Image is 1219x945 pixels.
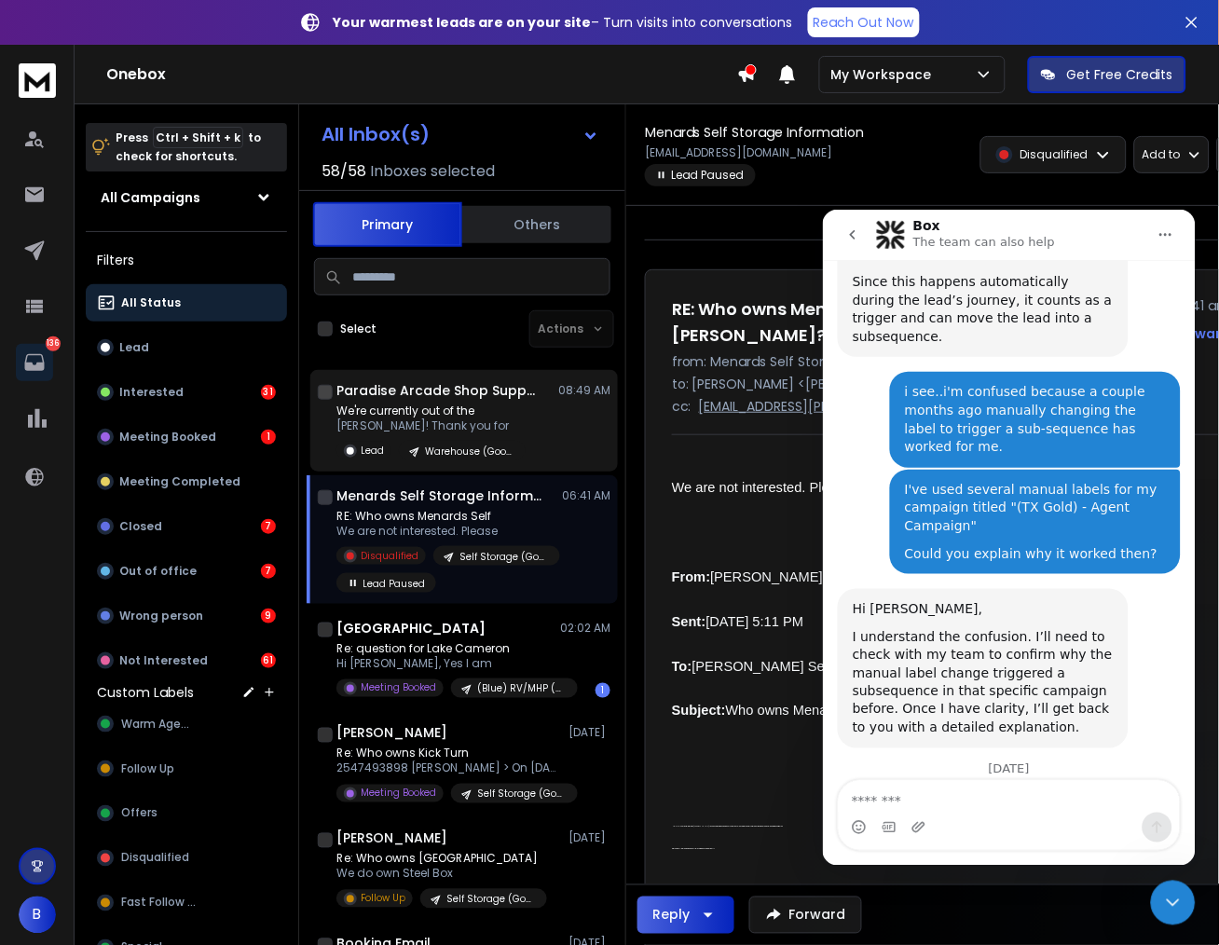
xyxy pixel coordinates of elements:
[361,549,418,563] p: Disqualified
[86,884,287,922] button: Fast Follow Up
[361,787,436,801] p: Meeting Booked
[101,188,200,207] h1: All Campaigns
[1067,65,1173,84] p: Get Free Credits
[808,7,920,37] a: Reach Out Now
[1143,147,1181,162] p: Add to
[119,474,240,489] p: Meeting Completed
[336,656,560,671] p: Hi [PERSON_NAME], Yes I am
[19,897,56,934] button: B
[119,519,162,534] p: Closed
[1151,881,1196,925] iframe: Intercom live chat
[313,202,462,247] button: Primary
[46,336,61,351] p: 136
[261,609,276,623] div: 9
[477,787,567,801] p: Self Storage (Google) - Campaign
[121,717,194,732] span: Warm Agent
[119,340,149,355] p: Lead
[86,247,287,273] h3: Filters
[97,683,194,702] h3: Custom Labels
[336,829,447,848] h1: [PERSON_NAME]
[336,486,541,505] h1: Menards Self Storage Information
[86,705,287,743] button: Warm Agent
[86,840,287,877] button: Disqualified
[459,550,549,564] p: Self Storage (Google) - Campaign
[361,681,436,695] p: Meeting Booked
[86,284,287,322] button: All Status
[119,564,197,579] p: Out of office
[1020,147,1089,162] p: Disqualified
[116,129,261,166] p: Press to check for shortcuts.
[823,210,1196,866] iframe: Intercom live chat
[672,569,711,584] span: From:
[153,127,243,148] span: Ctrl + Shift + k
[645,123,865,142] h1: Menards Self Storage Information
[560,621,610,636] p: 02:02 AM
[86,179,287,216] button: All Campaigns
[86,642,287,679] button: Not Interested61
[446,893,536,907] p: Self Storage (Google) - Campaign
[322,160,366,183] span: 58 / 58
[568,831,610,846] p: [DATE]
[652,906,690,924] div: Reply
[361,892,405,906] p: Follow Up
[119,609,203,623] p: Wrong person
[336,418,526,433] p: [PERSON_NAME]! Thank you for
[86,597,287,635] button: Wrong person9
[333,13,793,32] p: – Turn visits into conversations
[121,896,201,911] span: Fast Follow Up
[672,659,692,674] b: To:
[672,296,1107,349] h1: RE: Who owns Menards Self Storage [PERSON_NAME]?
[645,164,756,186] span: Lead Paused
[558,383,610,398] p: 08:49 AM
[672,704,726,719] b: Subject:
[370,160,495,183] h3: Inboxes selected
[261,564,276,579] div: 7
[336,404,526,418] p: We're currently out of the
[363,577,425,591] p: Lead Paused
[699,397,1017,416] p: [EMAIL_ADDRESS][PERSON_NAME][DOMAIN_NAME]
[340,322,377,336] label: Select
[336,381,541,400] h1: Paradise Arcade Shop Support
[831,65,939,84] p: My Workspace
[425,445,514,459] p: Warehouse (Google) - Campaign
[645,145,833,160] p: [EMAIL_ADDRESS][DOMAIN_NAME]
[333,13,591,32] strong: Your warmest leads are on your site
[86,750,287,787] button: Follow Up
[119,653,208,668] p: Not Interested
[336,761,560,776] p: 2547493898 [PERSON_NAME] > On [DATE],
[261,430,276,445] div: 1
[336,524,560,539] p: We are not interested. Please
[1028,56,1186,93] button: Get Free Credits
[336,867,547,882] p: We do own Steel Box
[336,509,560,524] p: RE: Who owns Menards Self
[106,63,737,86] h1: Onebox
[336,641,560,656] p: Re: question for Lake Cameron
[462,204,611,245] button: Others
[336,724,447,743] h1: [PERSON_NAME]
[86,508,287,545] button: Closed7
[86,418,287,456] button: Meeting Booked1
[336,619,486,637] h1: [GEOGRAPHIC_DATA]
